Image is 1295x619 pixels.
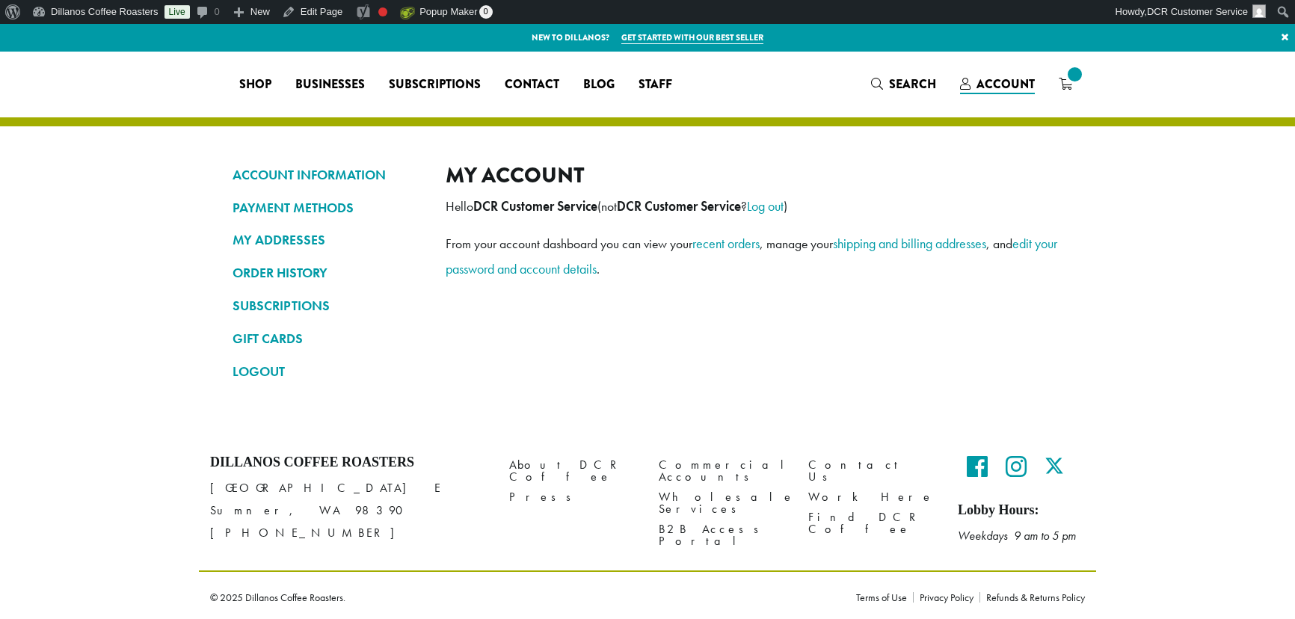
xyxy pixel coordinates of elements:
a: Refunds & Returns Policy [979,592,1085,603]
a: Live [164,5,190,19]
a: LOGOUT [233,359,423,384]
p: Hello (not ? ) [446,194,1062,219]
a: × [1275,24,1295,51]
span: DCR Customer Service [1147,6,1248,17]
span: Search [889,76,936,93]
a: Log out [747,197,784,215]
span: Contact [505,76,559,94]
a: Press [509,487,636,508]
strong: DCR Customer Service [473,198,597,215]
a: recent orders [692,235,760,252]
span: Blog [583,76,615,94]
span: Subscriptions [389,76,481,94]
p: From your account dashboard you can view your , manage your , and . [446,231,1062,282]
a: SUBSCRIPTIONS [233,293,423,318]
a: GIFT CARDS [233,326,423,351]
a: Commercial Accounts [659,455,786,487]
a: shipping and billing addresses [833,235,986,252]
a: Find DCR Coffee [808,508,935,540]
a: Wholesale Services [659,487,786,520]
nav: Account pages [233,162,423,396]
em: Weekdays 9 am to 5 pm [958,528,1076,543]
a: Staff [627,73,684,96]
a: ORDER HISTORY [233,260,423,286]
h5: Lobby Hours: [958,502,1085,519]
a: About DCR Coffee [509,455,636,487]
p: [GEOGRAPHIC_DATA] E Sumner, WA 98390 [PHONE_NUMBER] [210,477,487,544]
a: Privacy Policy [913,592,979,603]
a: Contact Us [808,455,935,487]
a: Search [859,72,948,96]
span: Businesses [295,76,365,94]
span: Shop [239,76,271,94]
a: Terms of Use [856,592,913,603]
span: Account [976,76,1035,93]
span: 0 [479,5,493,19]
a: MY ADDRESSES [233,227,423,253]
a: ACCOUNT INFORMATION [233,162,423,188]
a: B2B Access Portal [659,520,786,552]
a: PAYMENT METHODS [233,195,423,221]
span: Staff [639,76,672,94]
a: Shop [227,73,283,96]
a: Work Here [808,487,935,508]
strong: DCR Customer Service [617,198,741,215]
p: © 2025 Dillanos Coffee Roasters. [210,592,834,603]
h2: My account [446,162,1062,188]
div: Focus keyphrase not set [378,7,387,16]
h4: Dillanos Coffee Roasters [210,455,487,471]
a: Get started with our best seller [621,31,763,44]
